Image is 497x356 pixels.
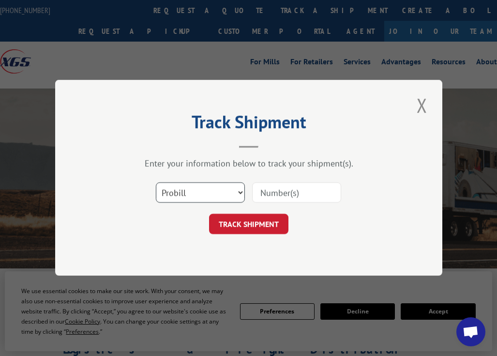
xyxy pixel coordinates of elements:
[252,183,341,203] input: Number(s)
[209,214,288,235] button: TRACK SHIPMENT
[104,158,394,169] div: Enter your information below to track your shipment(s).
[414,92,430,119] button: Close modal
[104,115,394,133] h2: Track Shipment
[456,317,485,346] a: Open chat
